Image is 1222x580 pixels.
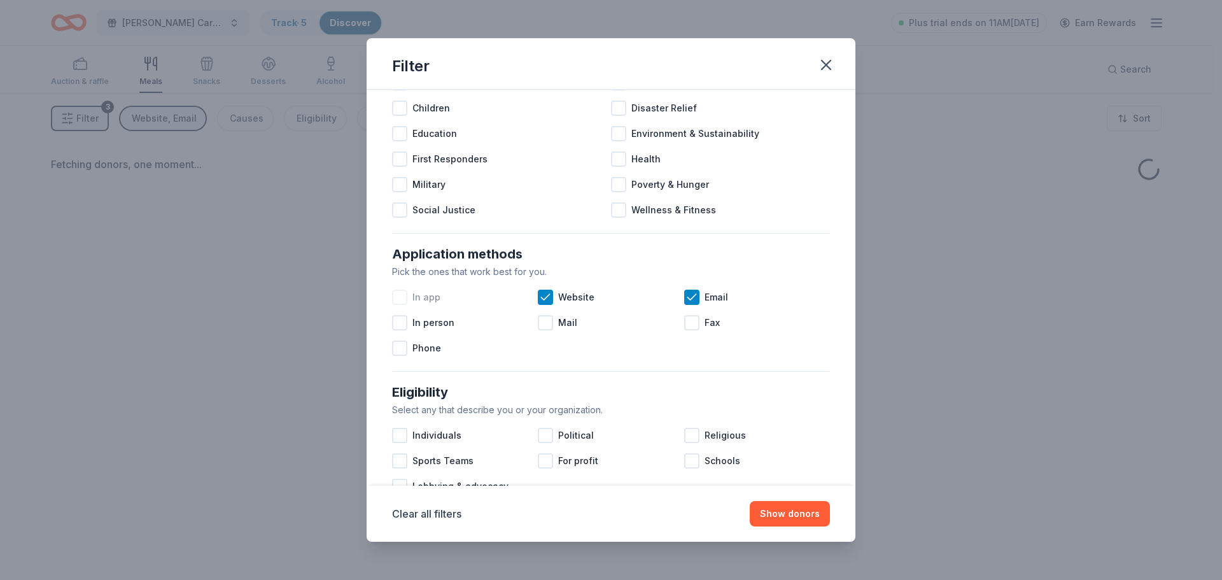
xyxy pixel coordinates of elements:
span: Poverty & Hunger [631,177,709,192]
span: Disaster Relief [631,101,697,116]
span: Lobbying & advocacy [412,479,509,494]
div: Pick the ones that work best for you. [392,264,830,279]
span: Environment & Sustainability [631,126,759,141]
span: Sports Teams [412,453,474,469]
span: Mail [558,315,577,330]
span: Wellness & Fitness [631,202,716,218]
div: Application methods [392,244,830,264]
span: Fax [705,315,720,330]
span: For profit [558,453,598,469]
span: Website [558,290,594,305]
span: Education [412,126,457,141]
span: Individuals [412,428,461,443]
button: Clear all filters [392,506,461,521]
span: Religious [705,428,746,443]
span: Email [705,290,728,305]
span: Social Justice [412,202,475,218]
span: Schools [705,453,740,469]
span: Health [631,152,661,167]
span: Military [412,177,446,192]
button: Show donors [750,501,830,527]
div: Select any that describe you or your organization. [392,402,830,418]
span: First Responders [412,152,488,167]
div: Filter [392,56,430,76]
span: Phone [412,341,441,356]
div: Eligibility [392,382,830,402]
span: In app [412,290,440,305]
span: Children [412,101,450,116]
span: In person [412,315,454,330]
span: Political [558,428,594,443]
